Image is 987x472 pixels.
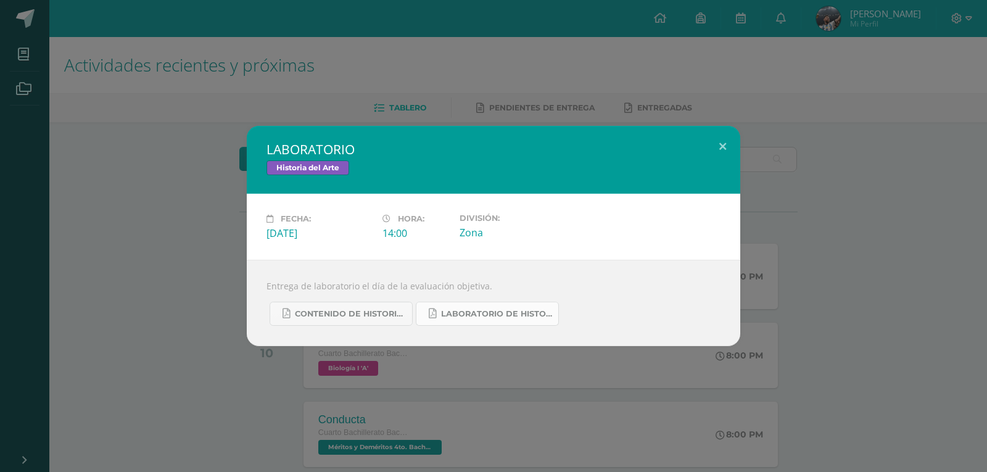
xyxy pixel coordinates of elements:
[281,214,311,223] span: Fecha:
[705,126,740,168] button: Close (Esc)
[247,260,740,346] div: Entrega de laboratorio el día de la evaluación objetiva.
[266,141,721,158] h2: LABORATORIO
[270,302,413,326] a: CONTENIDO DE HISTORIA DEL ARTE UIV.pdf
[266,226,373,240] div: [DATE]
[398,214,424,223] span: Hora:
[295,309,406,319] span: CONTENIDO DE HISTORIA DEL ARTE UIV.pdf
[460,226,566,239] div: Zona
[441,309,552,319] span: LABORATORIO DE HISTORIA DEL ARTE.pdf
[460,213,566,223] label: División:
[382,226,450,240] div: 14:00
[266,160,349,175] span: Historia del Arte
[416,302,559,326] a: LABORATORIO DE HISTORIA DEL ARTE.pdf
